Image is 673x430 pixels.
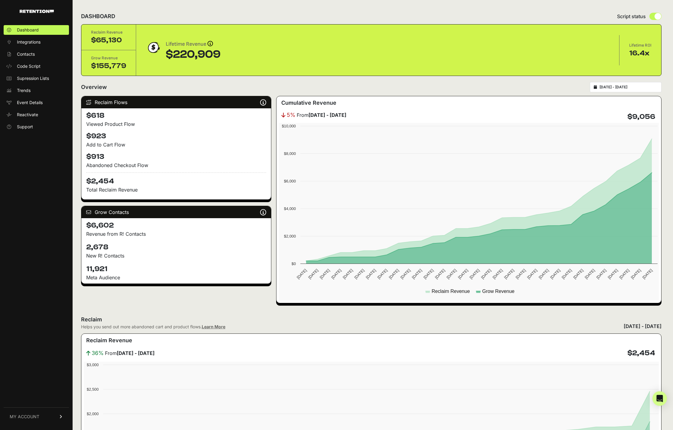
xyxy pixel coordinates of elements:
[87,363,99,367] text: $3,000
[630,268,642,280] text: [DATE]
[282,124,296,128] text: $10,000
[629,48,652,58] div: 16.4x
[86,336,132,345] h3: Reclaim Revenue
[642,268,653,280] text: [DATE]
[526,268,538,280] text: [DATE]
[17,112,38,118] span: Reactivate
[607,268,619,280] text: [DATE]
[297,111,346,119] span: From
[482,289,515,294] text: Grow Revenue
[515,268,527,280] text: [DATE]
[627,348,655,358] h4: $2,454
[287,111,296,119] span: 5%
[105,350,155,357] span: From
[87,387,99,392] text: $2,500
[284,151,296,156] text: $8,000
[117,350,155,356] strong: [DATE] - [DATE]
[81,96,271,108] div: Reclaim Flows
[411,268,423,280] text: [DATE]
[309,112,346,118] strong: [DATE] - [DATE]
[4,98,69,107] a: Event Details
[17,63,41,69] span: Code Script
[86,242,266,252] h4: 2,678
[284,234,296,238] text: $2,000
[4,37,69,47] a: Integrations
[4,61,69,71] a: Code Script
[492,268,504,280] text: [DATE]
[549,268,561,280] text: [DATE]
[469,268,480,280] text: [DATE]
[86,221,266,230] h4: $6,602
[503,268,515,280] text: [DATE]
[4,122,69,132] a: Support
[86,162,266,169] div: Abandoned Checkout Flow
[330,268,342,280] text: [DATE]
[87,412,99,416] text: $2,000
[4,25,69,35] a: Dashboard
[202,324,225,329] a: Learn More
[91,35,126,45] div: $65,130
[432,289,470,294] text: Reclaim Revenue
[20,10,54,13] img: Retention.com
[619,268,630,280] text: [DATE]
[4,407,69,426] a: MY ACCOUNT
[81,324,225,330] div: Helps you send out more abandoned cart and product flows.
[17,87,31,94] span: Trends
[91,29,126,35] div: Reclaim Revenue
[342,268,354,280] text: [DATE]
[319,268,331,280] text: [DATE]
[166,48,221,61] div: $220,909
[652,391,667,406] div: Open Intercom Messenger
[166,40,221,48] div: Lifetime Revenue
[595,268,607,280] text: [DATE]
[307,268,319,280] text: [DATE]
[17,27,39,33] span: Dashboard
[86,141,266,148] div: Add to Cart Flow
[572,268,584,280] text: [DATE]
[86,230,266,238] p: Revenue from R! Contacts
[86,186,266,193] p: Total Reclaim Revenue
[365,268,377,280] text: [DATE]
[4,86,69,95] a: Trends
[4,49,69,59] a: Contacts
[146,40,161,55] img: dollar-coin-05c43ed7efb7bc0c12610022525b4bbbb207c7efeef5aecc26f025e68dcafac9.png
[353,268,365,280] text: [DATE]
[446,268,457,280] text: [DATE]
[86,111,266,120] h4: $618
[400,268,411,280] text: [DATE]
[627,112,655,122] h4: $9,056
[86,152,266,162] h4: $913
[81,206,271,218] div: Grow Contacts
[17,51,35,57] span: Contacts
[584,268,596,280] text: [DATE]
[86,120,266,128] div: Viewed Product Flow
[457,268,469,280] text: [DATE]
[92,349,104,357] span: 36%
[377,268,388,280] text: [DATE]
[4,110,69,120] a: Reactivate
[81,315,225,324] h2: Reclaim
[91,55,126,61] div: Grow Revenue
[284,206,296,211] text: $4,000
[480,268,492,280] text: [DATE]
[86,131,266,141] h4: $923
[629,42,652,48] div: Lifetime ROI
[17,39,41,45] span: Integrations
[10,414,39,420] span: MY ACCOUNT
[434,268,446,280] text: [DATE]
[561,268,573,280] text: [DATE]
[4,74,69,83] a: Supression Lists
[81,83,107,91] h2: Overview
[86,252,266,259] p: New R! Contacts
[17,100,43,106] span: Event Details
[292,261,296,266] text: $0
[91,61,126,71] div: $155,779
[617,13,646,20] span: Script status
[281,99,336,107] h3: Cumulative Revenue
[17,75,49,81] span: Supression Lists
[17,124,33,130] span: Support
[423,268,434,280] text: [DATE]
[284,179,296,183] text: $6,000
[388,268,400,280] text: [DATE]
[624,323,662,330] div: [DATE] - [DATE]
